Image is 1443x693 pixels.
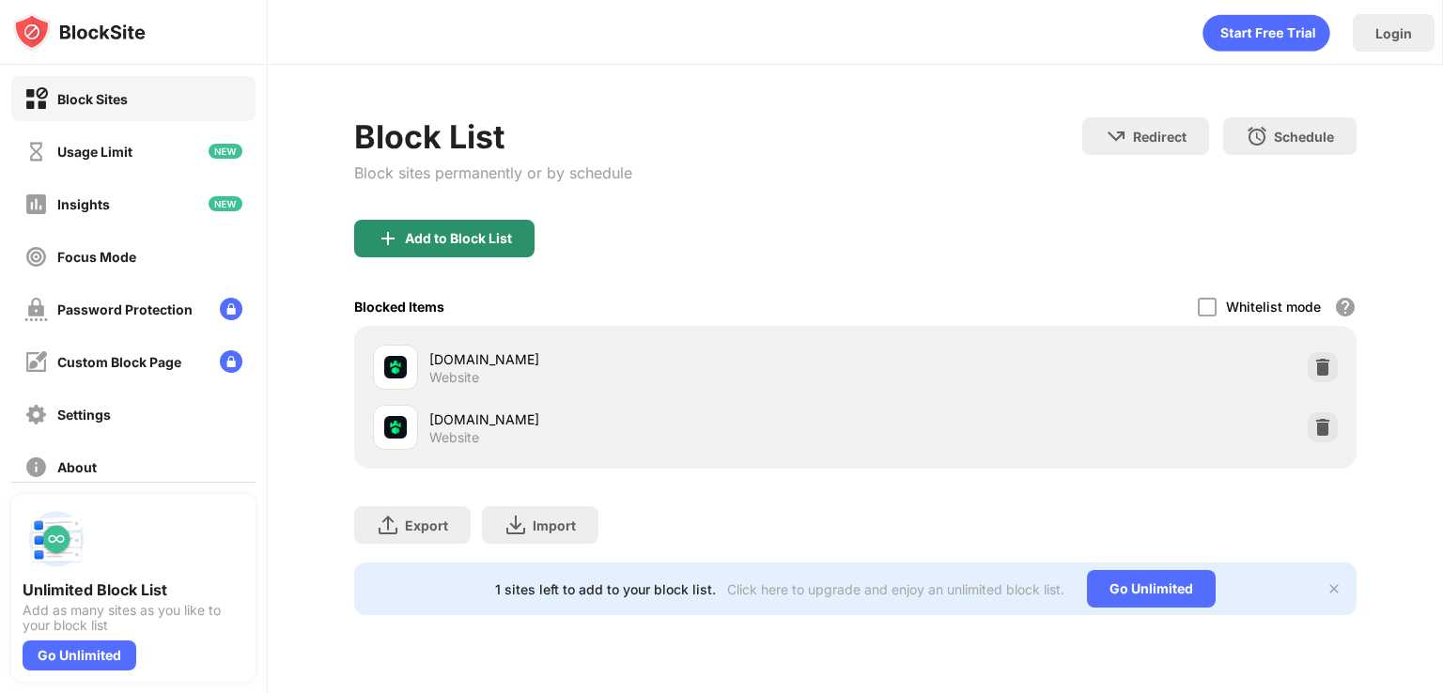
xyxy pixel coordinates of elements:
img: about-off.svg [24,455,48,479]
div: Block Sites [57,91,128,107]
div: Focus Mode [57,249,136,265]
img: password-protection-off.svg [24,298,48,321]
div: Whitelist mode [1226,299,1321,315]
div: Go Unlimited [23,640,136,670]
div: [DOMAIN_NAME] [429,409,855,429]
img: time-usage-off.svg [24,140,48,163]
div: Block List [354,117,632,156]
div: [DOMAIN_NAME] [429,349,855,369]
div: Add to Block List [405,231,512,246]
div: animation [1202,14,1330,52]
div: Settings [57,407,111,423]
div: 1 sites left to add to your block list. [495,581,716,597]
img: new-icon.svg [209,144,242,159]
div: Unlimited Block List [23,580,244,599]
div: Login [1375,25,1412,41]
img: favicons [384,416,407,439]
img: customize-block-page-off.svg [24,350,48,374]
div: Blocked Items [354,299,444,315]
div: Import [533,517,576,533]
div: Block sites permanently or by schedule [354,163,632,182]
div: Add as many sites as you like to your block list [23,603,244,633]
div: Insights [57,196,110,212]
img: push-block-list.svg [23,505,90,573]
img: lock-menu.svg [220,298,242,320]
div: Schedule [1274,129,1334,145]
img: insights-off.svg [24,192,48,216]
div: Website [429,369,479,386]
div: Website [429,429,479,446]
img: new-icon.svg [209,196,242,211]
div: Password Protection [57,301,193,317]
img: settings-off.svg [24,403,48,426]
div: Custom Block Page [57,354,181,370]
div: About [57,459,97,475]
img: favicons [384,356,407,378]
img: focus-off.svg [24,245,48,269]
img: block-on.svg [24,87,48,111]
div: Go Unlimited [1087,570,1216,608]
div: Usage Limit [57,144,132,160]
div: Click here to upgrade and enjoy an unlimited block list. [727,581,1064,597]
img: logo-blocksite.svg [13,13,146,51]
div: Export [405,517,448,533]
img: x-button.svg [1327,581,1342,596]
div: Redirect [1133,129,1187,145]
img: lock-menu.svg [220,350,242,373]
